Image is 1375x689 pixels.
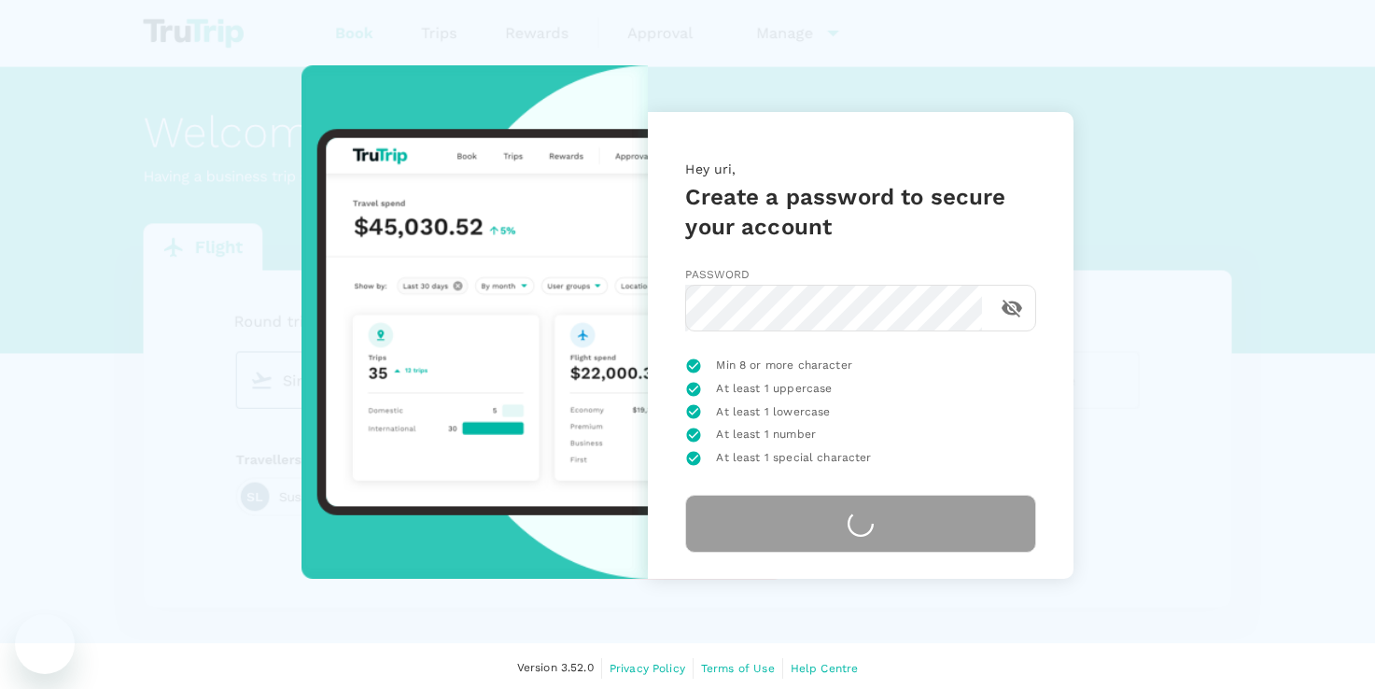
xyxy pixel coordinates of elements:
img: trutrip-set-password [302,65,649,579]
span: Privacy Policy [610,662,685,675]
span: At least 1 uppercase [716,380,832,399]
span: Min 8 or more character [716,357,851,375]
button: toggle password visibility [989,286,1034,330]
a: Terms of Use [701,658,775,679]
h5: Create a password to secure your account [685,182,1036,242]
a: Privacy Policy [610,658,685,679]
p: Hey uri, [685,160,1036,182]
span: At least 1 lowercase [716,403,830,422]
span: At least 1 number [716,426,816,444]
iframe: Button to launch messaging window [15,614,75,674]
span: Terms of Use [701,662,775,675]
span: Version 3.52.0 [517,659,594,678]
span: Help Centre [791,662,859,675]
a: Help Centre [791,658,859,679]
span: At least 1 special character [716,449,871,468]
span: Password [685,268,750,281]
